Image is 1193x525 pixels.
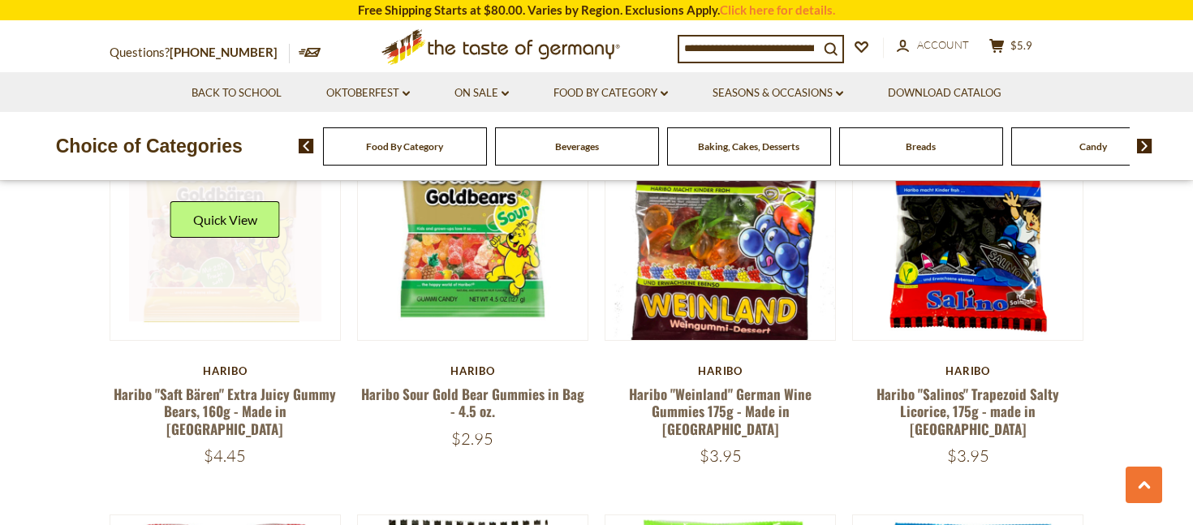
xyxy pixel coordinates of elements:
[553,84,668,102] a: Food By Category
[358,110,588,340] img: Haribo
[853,110,1083,340] img: Haribo
[1010,39,1032,52] span: $5.9
[204,445,246,466] span: $4.45
[906,140,936,153] a: Breads
[917,38,969,51] span: Account
[170,45,278,59] a: [PHONE_NUMBER]
[192,84,282,102] a: Back to School
[357,364,588,377] div: Haribo
[454,84,509,102] a: On Sale
[1079,140,1107,153] a: Candy
[366,140,443,153] a: Food By Category
[986,38,1035,58] button: $5.9
[947,445,989,466] span: $3.95
[888,84,1001,102] a: Download Catalog
[897,37,969,54] a: Account
[110,364,341,377] div: Haribo
[299,139,314,153] img: previous arrow
[720,2,835,17] a: Click here for details.
[852,364,1083,377] div: Haribo
[629,384,812,439] a: Haribo "Weinland" German Wine Gummies 175g - Made in [GEOGRAPHIC_DATA]
[114,384,336,439] a: Haribo "Saft Bären" Extra Juicy Gummy Bears, 160g - Made in [GEOGRAPHIC_DATA]
[698,140,799,153] a: Baking, Cakes, Desserts
[326,84,410,102] a: Oktoberfest
[876,384,1059,439] a: Haribo "Salinos" Trapezoid Salty Licorice, 175g - made in [GEOGRAPHIC_DATA]
[451,428,493,449] span: $2.95
[1137,139,1152,153] img: next arrow
[555,140,599,153] a: Beverages
[170,201,280,238] button: Quick View
[700,445,742,466] span: $3.95
[713,84,843,102] a: Seasons & Occasions
[605,110,835,340] img: Haribo
[605,364,836,377] div: Haribo
[110,110,340,340] img: Haribo
[110,42,290,63] p: Questions?
[361,384,584,421] a: Haribo Sour Gold Bear Gummies in Bag - 4.5 oz.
